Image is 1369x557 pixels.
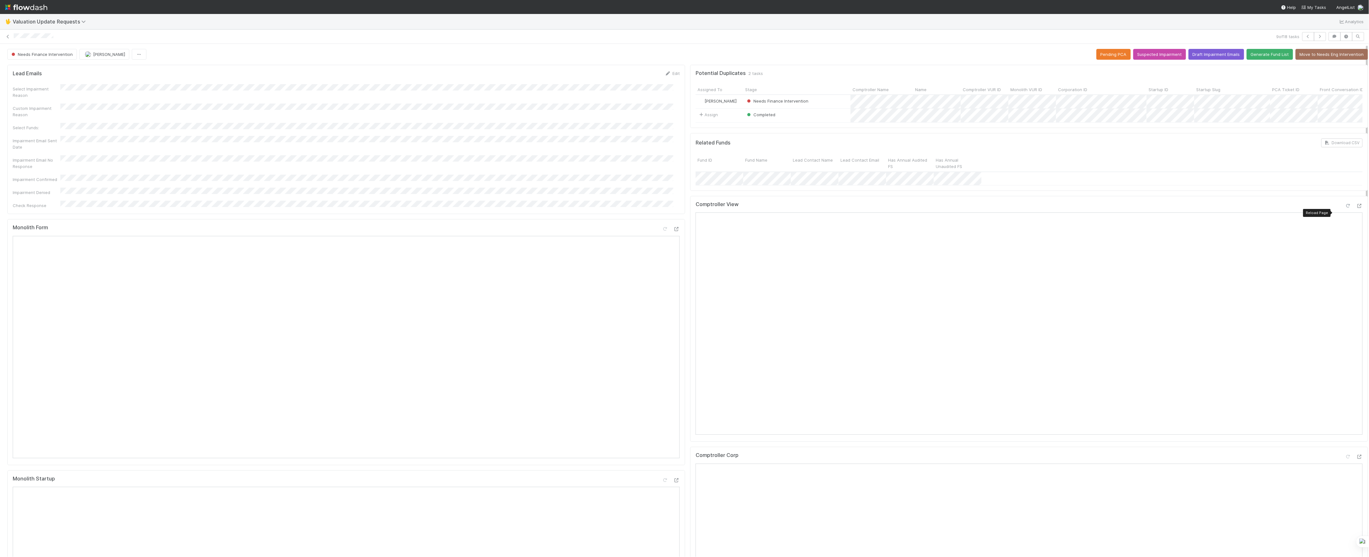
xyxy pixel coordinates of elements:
span: Startup Slug [1196,86,1220,93]
h5: Potential Duplicates [696,70,746,77]
div: Fund ID [696,155,743,171]
button: Move to Needs Eng Intervention [1296,49,1368,60]
button: Needs Finance Intervention [7,49,77,60]
h5: Lead Emails [13,70,42,77]
div: Lead Contact Email [839,155,886,171]
div: Has Annual Audited FS [886,155,934,171]
span: 🖖 [5,19,11,24]
button: Download CSV [1321,138,1363,147]
span: AngelList [1337,5,1355,10]
div: Fund Name [743,155,791,171]
button: Suspected Impairment [1133,49,1186,60]
span: Stage [745,86,757,93]
div: Check Response [13,202,60,209]
div: Impairment Confirmed [13,176,60,183]
span: [PERSON_NAME] [93,52,125,57]
span: Valuation Update Requests [13,18,89,25]
button: Draft Impairment Emails [1189,49,1244,60]
h5: Related Funds [696,140,731,146]
div: Impairment Email No Response [13,157,60,170]
span: Monolith VUR ID [1010,86,1042,93]
button: [PERSON_NAME] [79,49,129,60]
img: avatar_b6a6ccf4-6160-40f7-90da-56c3221167ae.png [698,98,704,104]
h5: Monolith Form [13,225,48,231]
h5: Comptroller View [696,201,738,208]
span: Comptroller VUR ID [963,86,1001,93]
div: Has Annual Unaudited FS [934,155,981,171]
a: Analytics [1339,18,1364,25]
h5: Comptroller Corp [696,452,738,459]
button: Pending PCA [1096,49,1131,60]
div: [PERSON_NAME] [698,98,737,104]
span: Needs Finance Intervention [10,52,73,57]
div: Help [1281,4,1296,10]
span: Needs Finance Intervention [746,98,808,104]
img: avatar_b6a6ccf4-6160-40f7-90da-56c3221167ae.png [85,51,91,57]
div: Select Impairment Reason [13,86,60,98]
span: Front Conversation IDs [1320,86,1366,93]
div: Completed [746,111,775,118]
div: Lead Contact Name [791,155,839,171]
div: Impairment Email Sent Date [13,138,60,150]
span: Corporation ID [1058,86,1087,93]
div: Select Funds: [13,124,60,131]
a: Edit [665,71,680,76]
img: logo-inverted-e16ddd16eac7371096b0.svg [5,2,47,13]
span: My Tasks [1301,5,1326,10]
span: Assigned To [698,86,722,93]
div: Custom Impairment Reason [13,105,60,118]
span: 9 of 18 tasks [1277,33,1300,40]
span: [PERSON_NAME] [705,98,737,104]
span: 2 tasks [748,70,763,77]
span: Assign [698,111,718,118]
a: My Tasks [1301,4,1326,10]
h5: Monolith Startup [13,476,55,482]
span: Startup ID [1149,86,1168,93]
img: avatar_b6a6ccf4-6160-40f7-90da-56c3221167ae.png [1358,4,1364,11]
div: Impairment Denied [13,189,60,196]
span: Name [915,86,927,93]
span: PCA Ticket ID [1272,86,1299,93]
span: Comptroller Name [853,86,889,93]
span: Completed [746,112,775,117]
button: Generate Fund List [1247,49,1293,60]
